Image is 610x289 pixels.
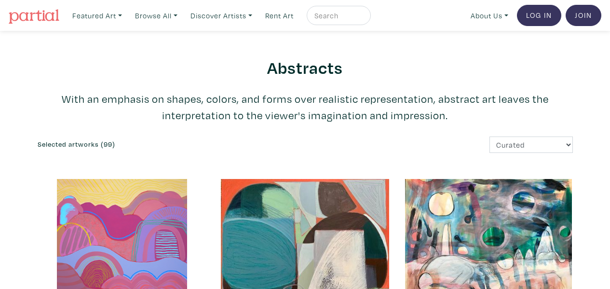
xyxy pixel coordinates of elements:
[68,6,126,26] a: Featured Art
[38,140,298,149] h6: Selected artworks (99)
[261,6,298,26] a: Rent Art
[313,10,362,22] input: Search
[566,5,601,26] a: Join
[466,6,513,26] a: About Us
[38,91,573,124] p: With an emphasis on shapes, colors, and forms over realistic representation, abstract art leaves ...
[186,6,257,26] a: Discover Artists
[38,57,573,78] h2: Abstracts
[131,6,182,26] a: Browse All
[517,5,561,26] a: Log In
